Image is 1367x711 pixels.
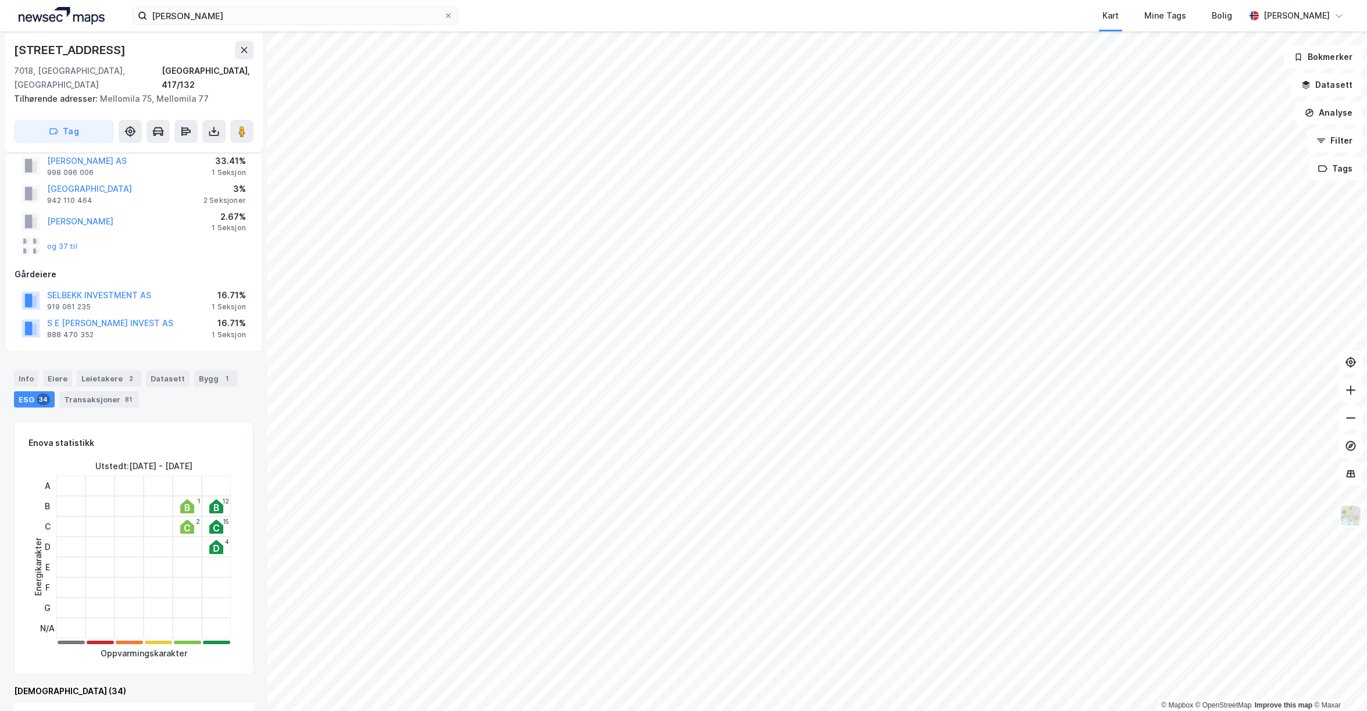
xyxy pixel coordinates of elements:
a: Mapbox [1161,701,1193,709]
div: 34 [37,394,50,405]
div: 2 [125,373,137,384]
div: Energikarakter [31,538,45,596]
div: Utstedt : [DATE] - [DATE] [95,459,192,473]
div: 15 [223,518,229,525]
div: Kart [1102,9,1119,23]
div: Mellomila 75, Mellomila 77 [14,92,244,106]
div: Bygg [194,370,237,387]
div: [DEMOGRAPHIC_DATA] (34) [14,684,254,698]
a: Improve this map [1255,701,1312,709]
div: 12 [222,498,229,505]
div: 16.71% [212,316,246,330]
div: 7018, [GEOGRAPHIC_DATA], [GEOGRAPHIC_DATA] [14,64,162,92]
div: 1 [197,498,200,505]
button: Tag [14,120,114,143]
div: [GEOGRAPHIC_DATA], 417/132 [162,64,254,92]
div: 1 Seksjon [212,168,246,177]
div: Info [14,370,38,387]
button: Filter [1307,129,1362,152]
div: 3% [204,182,246,196]
div: ESG [14,391,55,408]
div: A [40,476,55,496]
div: [PERSON_NAME] [1264,9,1330,23]
div: 1 Seksjon [212,223,246,233]
div: 2 Seksjoner [204,196,246,205]
div: 81 [123,394,134,405]
div: [STREET_ADDRESS] [14,41,128,59]
div: 2.67% [212,210,246,224]
div: Datasett [146,370,190,387]
div: Mine Tags [1144,9,1186,23]
iframe: Chat Widget [1309,655,1367,711]
div: G [40,598,55,618]
button: Datasett [1291,73,1362,97]
div: 888 470 352 [47,330,94,340]
button: Bokmerker [1284,45,1362,69]
button: Tags [1308,157,1362,180]
div: 16.71% [212,288,246,302]
div: Bolig [1212,9,1232,23]
div: C [40,516,55,537]
div: Gårdeiere [15,267,253,281]
div: B [40,496,55,516]
div: E [40,557,55,577]
input: Søk på adresse, matrikkel, gårdeiere, leietakere eller personer [147,7,444,24]
div: 942 110 464 [47,196,92,205]
a: OpenStreetMap [1195,701,1252,709]
div: 998 096 006 [47,168,94,177]
div: Enova statistikk [28,436,94,450]
div: 1 Seksjon [212,302,246,312]
div: 1 Seksjon [212,330,246,340]
div: 4 [225,538,229,545]
div: Oppvarmingskarakter [101,646,187,660]
div: Kontrollprogram for chat [1309,655,1367,711]
div: Transaksjoner [59,391,139,408]
div: 2 [196,518,200,525]
img: logo.a4113a55bc3d86da70a041830d287a7e.svg [19,7,105,24]
img: Z [1340,505,1362,527]
div: Leietakere [77,370,141,387]
div: N/A [40,618,55,638]
div: Eiere [43,370,72,387]
div: 919 061 235 [47,302,91,312]
div: 1 [221,373,233,384]
div: F [40,577,55,598]
span: Tilhørende adresser: [14,94,100,103]
div: D [40,537,55,557]
button: Analyse [1295,101,1362,124]
div: 33.41% [212,154,246,168]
